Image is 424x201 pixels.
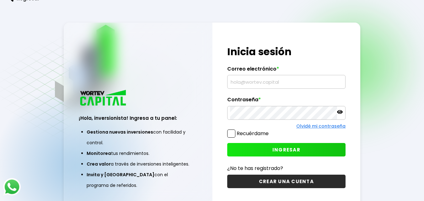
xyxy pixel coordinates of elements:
li: con el programa de referidos. [87,169,190,191]
span: Invita y [GEOGRAPHIC_DATA] [87,172,154,178]
label: Correo electrónico [227,66,346,75]
img: logos_whatsapp-icon.242b2217.svg [3,178,21,196]
span: Crea valor [87,161,111,167]
label: Contraseña [227,97,346,106]
p: ¿No te has registrado? [227,164,346,172]
li: con facilidad y control. [87,127,190,148]
h3: ¡Hola, inversionista! Ingresa a tu panel: [79,114,197,122]
a: Olvidé mi contraseña [296,123,346,129]
li: tus rendimientos. [87,148,190,159]
span: INGRESAR [272,146,300,153]
img: logo_wortev_capital [79,89,128,108]
label: Recuérdame [237,130,269,137]
span: Gestiona nuevas inversiones [87,129,153,135]
a: ¿No te has registrado?CREAR UNA CUENTA [227,164,346,188]
span: Monitorea [87,150,111,156]
li: a través de inversiones inteligentes. [87,159,190,169]
button: CREAR UNA CUENTA [227,175,346,188]
input: hola@wortev.capital [230,75,343,88]
h1: Inicia sesión [227,44,346,59]
button: INGRESAR [227,143,346,156]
